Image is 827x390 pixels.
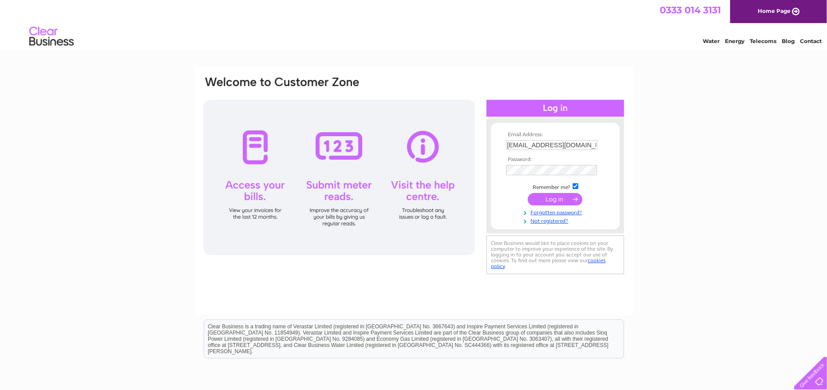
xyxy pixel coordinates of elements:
[504,132,607,138] th: Email Address:
[800,38,822,44] a: Contact
[725,38,744,44] a: Energy
[504,182,607,191] td: Remember me?
[506,208,607,216] a: Forgotten password?
[491,257,606,269] a: cookies policy
[703,38,720,44] a: Water
[660,4,721,16] a: 0333 014 3131
[487,236,624,274] div: Clear Business would like to place cookies on your computer to improve your experience of the sit...
[506,216,607,225] a: Not registered?
[504,157,607,163] th: Password:
[528,193,582,205] input: Submit
[29,23,74,50] img: logo.png
[204,5,624,43] div: Clear Business is a trading name of Verastar Limited (registered in [GEOGRAPHIC_DATA] No. 3667643...
[750,38,776,44] a: Telecoms
[782,38,795,44] a: Blog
